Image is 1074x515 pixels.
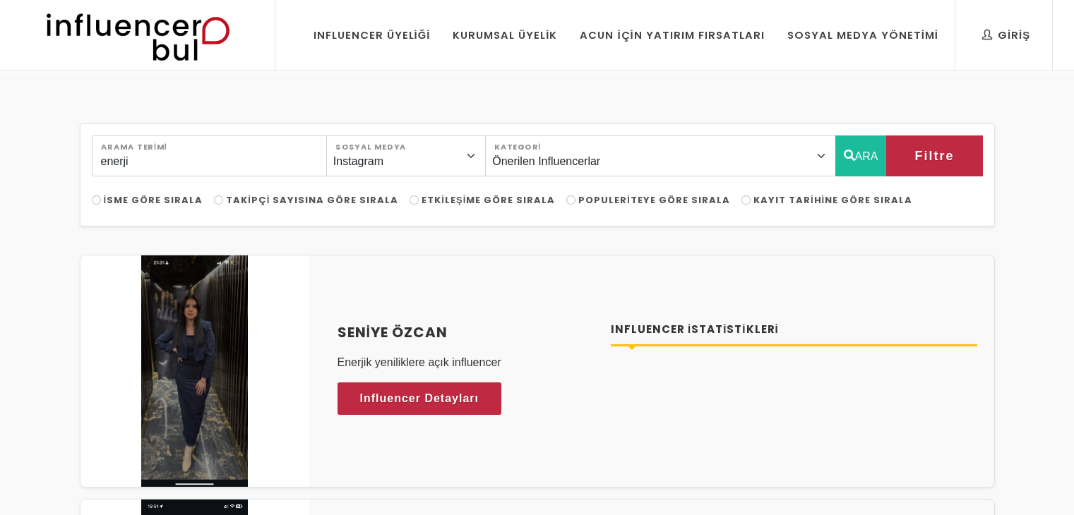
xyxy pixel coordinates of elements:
[410,195,419,205] input: Etkileşime Göre Sırala
[578,193,730,207] span: Populeriteye Göre Sırala
[580,28,764,43] div: Acun İçin Yatırım Fırsatları
[214,195,223,205] input: Takipçi Sayısına Göre Sırala
[566,195,575,205] input: Populeriteye Göre Sırala
[92,135,327,176] input: Search..
[338,322,595,343] a: Seniye Özcan
[338,354,595,371] p: Enerjik yeniliklere açık influencer
[741,195,751,205] input: Kayıt Tarihine Göre Sırala
[453,28,557,43] div: Kurumsal Üyelik
[982,28,1030,43] div: Giriş
[422,193,555,207] span: Etkileşime Göre Sırala
[611,322,977,338] h4: Influencer İstatistikleri
[338,382,502,415] a: Influencer Detayları
[914,144,954,168] span: Filtre
[753,193,912,207] span: Kayıt Tarihine Göre Sırala
[104,193,203,207] span: İsme Göre Sırala
[787,28,938,43] div: Sosyal Medya Yönetimi
[835,135,887,176] button: ARA
[92,195,101,205] input: İsme Göre Sırala
[360,388,479,409] span: Influencer Detayları
[886,135,982,176] button: Filtre
[314,28,431,43] div: Influencer Üyeliği
[226,193,398,207] span: Takipçi Sayısına Göre Sırala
